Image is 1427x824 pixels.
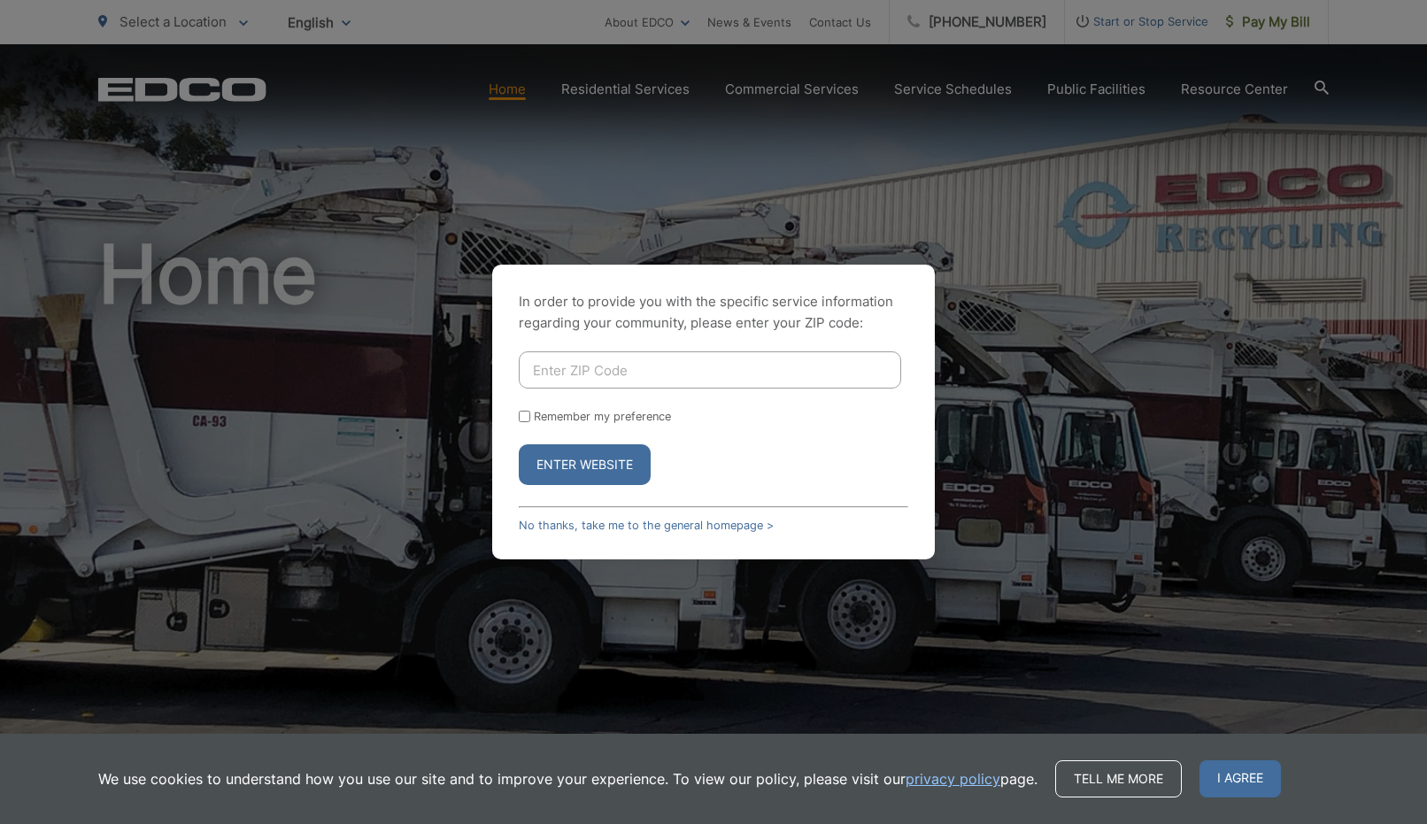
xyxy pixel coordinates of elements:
[519,291,908,334] p: In order to provide you with the specific service information regarding your community, please en...
[534,410,671,423] label: Remember my preference
[1199,760,1281,797] span: I agree
[519,351,901,389] input: Enter ZIP Code
[519,444,651,485] button: Enter Website
[519,519,774,532] a: No thanks, take me to the general homepage >
[906,768,1000,789] a: privacy policy
[1055,760,1182,797] a: Tell me more
[98,768,1037,789] p: We use cookies to understand how you use our site and to improve your experience. To view our pol...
